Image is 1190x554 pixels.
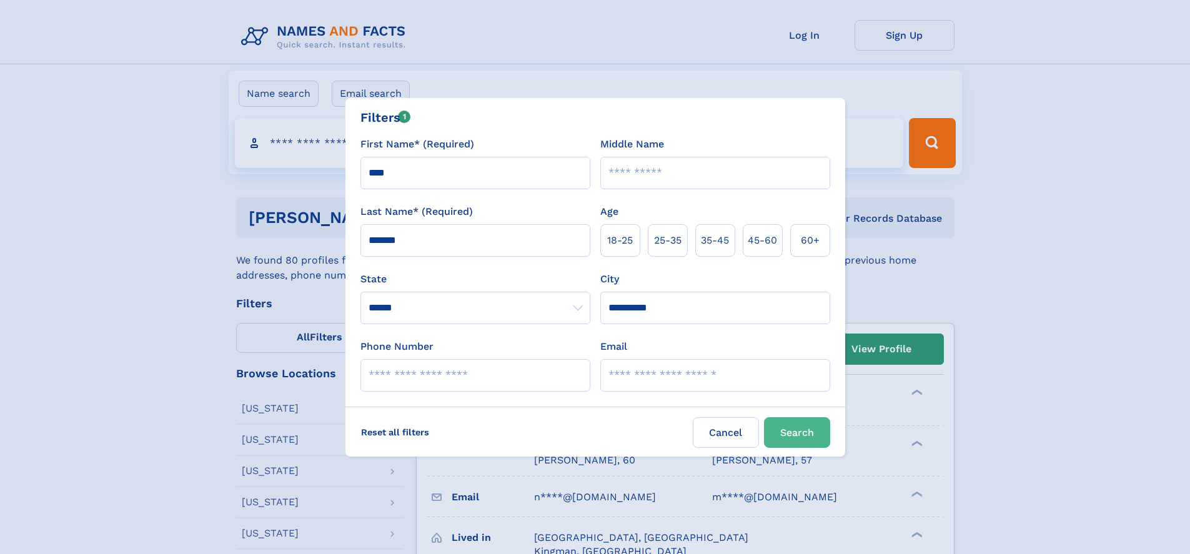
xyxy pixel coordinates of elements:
label: Phone Number [360,339,434,354]
label: Cancel [693,417,759,448]
span: 60+ [801,233,820,248]
span: 45‑60 [748,233,777,248]
label: City [600,272,619,287]
label: Middle Name [600,137,664,152]
span: 18‑25 [607,233,633,248]
span: 35‑45 [701,233,729,248]
label: Reset all filters [353,417,437,447]
label: Last Name* (Required) [360,204,473,219]
label: First Name* (Required) [360,137,474,152]
label: State [360,272,590,287]
button: Search [764,417,830,448]
div: Filters [360,108,411,127]
label: Email [600,339,627,354]
label: Age [600,204,618,219]
span: 25‑35 [654,233,682,248]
